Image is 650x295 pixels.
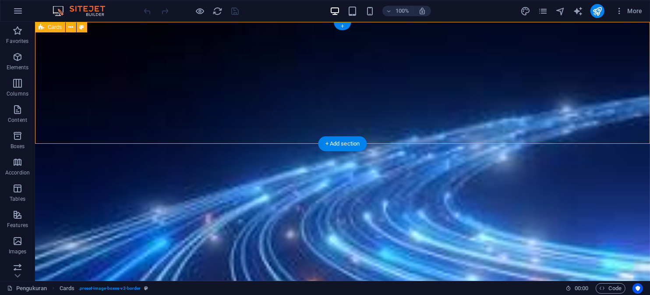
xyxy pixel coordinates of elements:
[538,6,548,16] button: pages
[48,25,62,30] span: Cards
[10,195,25,203] p: Tables
[590,4,604,18] button: publish
[60,283,74,294] span: Click to select. Double-click to edit
[555,6,566,16] button: navigator
[7,64,29,71] p: Elements
[7,90,28,97] p: Columns
[212,6,223,16] button: reload
[555,6,565,16] i: Navigator
[520,6,531,16] button: design
[611,4,646,18] button: More
[6,38,28,45] p: Favorites
[592,6,602,16] i: Publish
[581,285,582,291] span: :
[632,283,643,294] button: Usercentrics
[7,283,47,294] a: Click to cancel selection. Double-click to open Pages
[5,169,30,176] p: Accordion
[213,6,223,16] i: Reload page
[596,283,625,294] button: Code
[8,117,27,124] p: Content
[144,286,148,291] i: This element is a customizable preset
[50,6,116,16] img: Editor Logo
[195,6,205,16] button: Click here to leave preview mode and continue editing
[318,136,367,151] div: + Add section
[396,6,410,16] h6: 100%
[334,22,351,30] div: +
[600,283,622,294] span: Code
[573,6,583,16] i: AI Writer
[575,283,588,294] span: 00 00
[11,143,25,150] p: Boxes
[565,283,589,294] h6: Session time
[9,248,27,255] p: Images
[78,283,141,294] span: . preset-image-boxes-v3-border
[60,283,148,294] nav: breadcrumb
[7,222,28,229] p: Features
[573,6,583,16] button: text_generator
[382,6,413,16] button: 100%
[615,7,643,15] span: More
[418,7,426,15] i: On resize automatically adjust zoom level to fit chosen device.
[520,6,530,16] i: Design (Ctrl+Alt+Y)
[538,6,548,16] i: Pages (Ctrl+Alt+S)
